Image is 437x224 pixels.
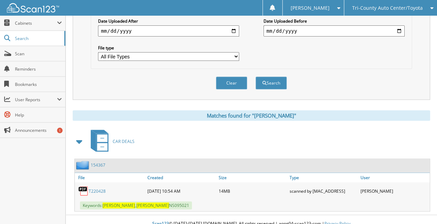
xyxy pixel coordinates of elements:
[75,173,146,182] a: File
[146,184,217,198] div: [DATE] 10:54 AM
[76,161,91,169] img: folder2.png
[217,173,288,182] a: Size
[359,173,430,182] a: User
[98,45,239,51] label: File type
[73,110,430,121] div: Matches found for "[PERSON_NAME]"
[78,186,89,196] img: PDF.png
[290,6,329,10] span: [PERSON_NAME]
[7,3,59,13] img: scan123-logo-white.svg
[15,51,62,57] span: Scan
[15,81,62,87] span: Bookmarks
[402,191,437,224] iframe: Chat Widget
[98,18,239,24] label: Date Uploaded After
[15,66,62,72] span: Reminders
[80,201,192,209] span: Keywords: , NS095021
[15,97,57,103] span: User Reports
[216,77,247,89] button: Clear
[98,25,239,37] input: start
[359,184,430,198] div: [PERSON_NAME]
[288,184,359,198] div: scanned by [MAC_ADDRESS]
[136,202,169,208] span: [PERSON_NAME]
[352,6,422,10] span: Tri-County Auto Center/Toyota
[146,173,217,182] a: Created
[264,18,405,24] label: Date Uploaded Before
[15,127,62,133] span: Announcements
[91,162,105,168] a: 154367
[89,188,106,194] a: T220428
[15,35,61,41] span: Search
[217,184,288,198] div: 14MB
[87,128,135,155] a: CAR DEALS
[264,25,405,37] input: end
[15,112,62,118] span: Help
[15,20,57,26] span: Cabinets
[256,77,287,89] button: Search
[57,128,63,133] div: 1
[103,202,135,208] span: [PERSON_NAME]
[113,138,135,144] span: CAR DEALS
[288,173,359,182] a: Type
